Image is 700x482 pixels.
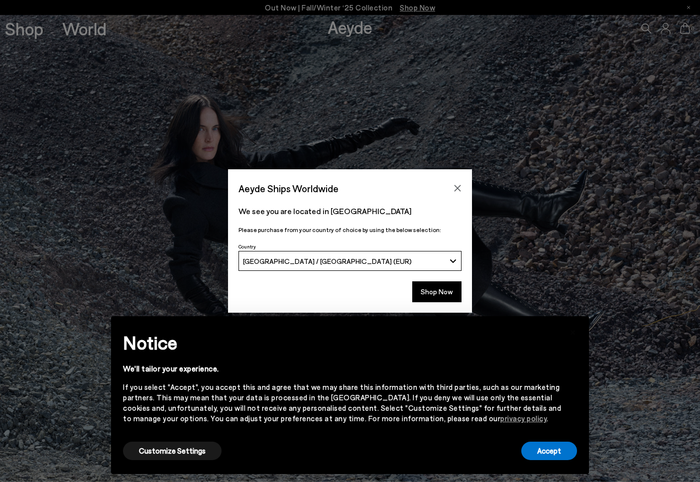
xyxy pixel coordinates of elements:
h2: Notice [123,330,561,356]
button: Accept [521,442,577,460]
div: We'll tailor your experience. [123,363,561,374]
span: [GEOGRAPHIC_DATA] / [GEOGRAPHIC_DATA] (EUR) [243,257,412,265]
a: privacy policy [500,414,547,423]
button: Close this notice [561,319,585,343]
span: Aeyde Ships Worldwide [238,180,339,197]
p: Please purchase from your country of choice by using the below selection: [238,225,462,235]
span: Country [238,243,256,249]
div: If you select "Accept", you accept this and agree that we may share this information with third p... [123,382,561,424]
button: Shop Now [412,281,462,302]
button: Customize Settings [123,442,222,460]
p: We see you are located in [GEOGRAPHIC_DATA] [238,205,462,217]
span: × [570,324,577,338]
button: Close [450,181,465,196]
